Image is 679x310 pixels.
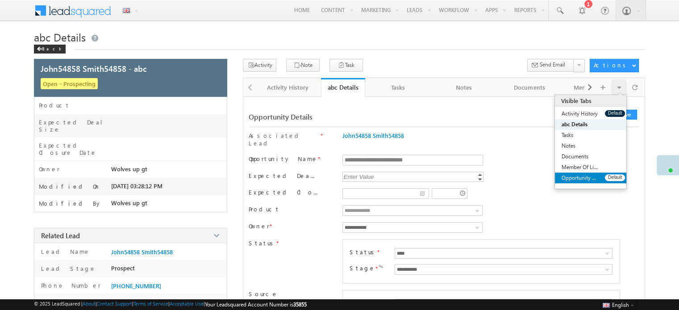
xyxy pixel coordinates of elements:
label: Expected Deal Size [249,172,320,179]
div: Documents [504,82,554,93]
label: Lead Name [39,248,90,255]
label: Lead Stage [39,265,96,272]
label: Status [350,248,377,256]
label: Modified On [39,183,100,190]
span: Send Email [540,61,565,69]
a: Decrement [476,177,483,182]
button: Activity [243,59,276,72]
a: Terms of Service [133,301,168,306]
span: 35855 [293,301,307,308]
a: [PHONE_NUMBER] [111,282,161,289]
span: Prospect [111,265,135,272]
span: abc Details [34,30,86,44]
a: Documents [555,151,605,162]
a: Notes [431,78,497,97]
a: Opportunity Share History [555,173,605,183]
span: © 2025 LeadSquared | | | | | [34,301,307,308]
label: Name [350,299,370,306]
label: Owner [39,165,60,173]
div: Actions [594,61,629,69]
button: Note [286,59,320,72]
div: Enter Value [342,172,375,182]
div: Member of Lists [570,82,621,93]
label: Phone Number [39,281,101,289]
label: Stage [350,264,375,272]
a: John54858 Smith54858 [342,132,404,139]
a: Activity History [255,78,321,97]
span: Open - Prospecting [41,78,98,89]
label: Product [249,205,280,213]
label: Associated Lead [249,132,320,147]
span: Wolves up gt [111,165,147,173]
button: Default [605,174,625,181]
span: Wolves up gt [111,199,147,207]
div: Notes [438,82,489,93]
label: Expected Deal Size [39,119,111,133]
a: Show All Items [471,223,482,232]
div: Visible Tabs [555,95,626,107]
a: abc Details [321,78,365,97]
span: [DATE] 03:28:12 PM [111,182,162,190]
a: Acceptable Use [170,301,204,306]
a: Member of Lists [563,78,629,97]
label: Opportunity Name [249,155,318,162]
div: Activity History [262,82,313,93]
div: abc Details [328,83,358,91]
a: Contact Support [97,301,132,306]
label: Product [39,102,70,109]
a: Tasks [365,78,431,97]
div: Tasks [372,82,423,93]
label: Source [249,290,278,298]
a: Show All Items [600,249,612,258]
a: abc Details [555,119,605,130]
span: Your Leadsquared Account Number is [205,301,307,308]
button: Task [329,59,363,72]
a: Show All Items [471,206,482,215]
label: Modified By [39,200,102,207]
a: Notes [555,141,605,151]
a: Increment [476,172,483,177]
a: Tasks [555,130,605,141]
a: Activity History [555,108,605,119]
button: Actions [590,59,639,72]
span: English [612,302,629,308]
a: John54858 Smith54858 [111,248,173,256]
span: John54858 Smith54858 - abc [41,63,146,74]
label: Status [249,239,276,247]
a: Documents [497,78,562,97]
span: Related Lead [41,231,80,240]
button: Send Email [527,59,574,72]
button: Default [605,110,625,117]
a: About [83,301,96,306]
a: Show All Items [600,265,612,274]
div: Back [34,45,66,54]
div: Opportunity Details [249,112,506,121]
label: Email [39,298,70,306]
a: Member Of Lists [555,162,605,173]
label: Owner [249,222,270,230]
label: Expected Closure Date [39,142,111,156]
label: Expected Closure Date [249,188,320,196]
button: English [600,299,636,310]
